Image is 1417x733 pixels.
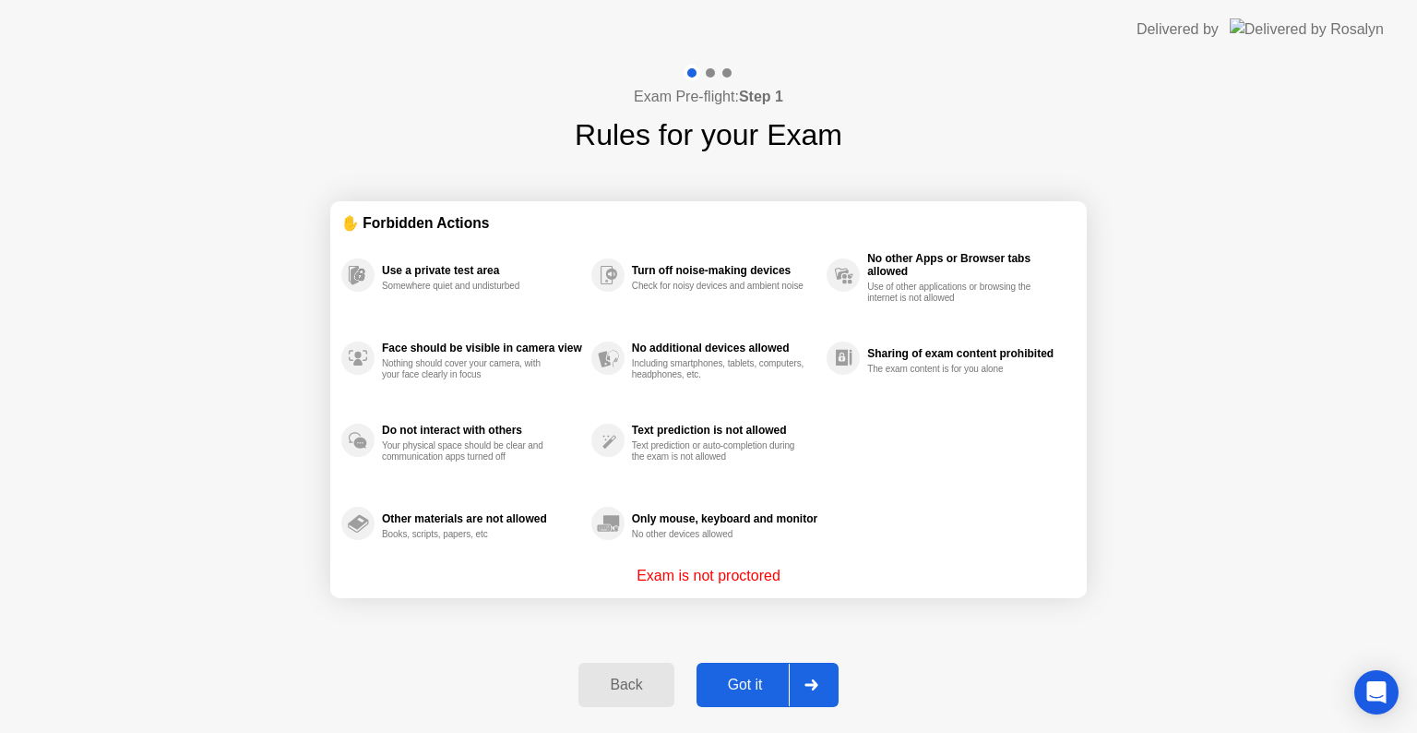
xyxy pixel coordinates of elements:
div: Open Intercom Messenger [1354,670,1399,715]
div: Your physical space should be clear and communication apps turned off [382,440,556,463]
div: Use of other applications or browsing the internet is not allowed [867,282,1042,304]
div: Check for noisy devices and ambient noise [632,281,806,292]
p: Exam is not proctored [637,565,780,587]
h1: Rules for your Exam [575,113,842,157]
div: Including smartphones, tablets, computers, headphones, etc. [632,358,806,380]
button: Back [578,663,673,707]
div: Do not interact with others [382,424,582,437]
div: Delivered by [1137,18,1219,41]
div: No additional devices allowed [632,342,817,354]
div: Nothing should cover your camera, with your face clearly in focus [382,358,556,380]
h4: Exam Pre-flight: [634,86,783,108]
div: Other materials are not allowed [382,512,582,525]
div: Somewhere quiet and undisturbed [382,281,556,292]
div: No other Apps or Browser tabs allowed [867,252,1066,278]
div: No other devices allowed [632,529,806,540]
div: Turn off noise-making devices [632,264,817,277]
div: Back [584,677,668,693]
div: Face should be visible in camera view [382,342,582,354]
div: Only mouse, keyboard and monitor [632,512,817,525]
div: Text prediction is not allowed [632,424,817,437]
div: Use a private test area [382,264,582,277]
div: Text prediction or auto-completion during the exam is not allowed [632,440,806,463]
b: Step 1 [739,89,783,104]
img: Delivered by Rosalyn [1230,18,1384,40]
div: The exam content is for you alone [867,364,1042,375]
div: Sharing of exam content prohibited [867,347,1066,360]
div: ✋ Forbidden Actions [341,212,1076,234]
div: Got it [702,677,789,693]
button: Got it [697,663,839,707]
div: Books, scripts, papers, etc [382,529,556,540]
